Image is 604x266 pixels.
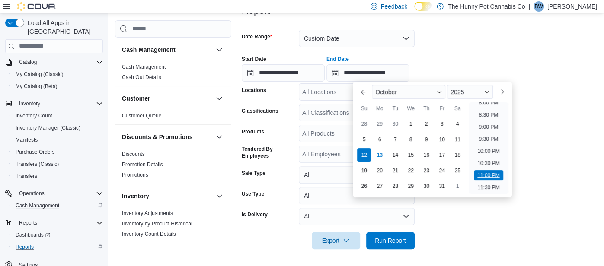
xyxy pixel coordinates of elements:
button: Catalog [16,57,40,67]
span: Cash Management [12,200,103,211]
button: Reports [2,217,106,229]
span: Manifests [12,135,103,145]
div: Cash Management [115,61,231,85]
span: Operations [16,188,103,199]
div: day-28 [357,117,371,131]
a: Transfers [12,171,41,181]
span: Inventory by Product Historical [122,220,192,227]
label: Start Date [242,56,266,63]
a: Dashboards [12,230,54,240]
div: day-11 [451,133,464,146]
li: 11:00 PM [474,170,503,180]
span: Inventory Count [12,111,103,121]
span: Reports [19,219,37,226]
div: day-3 [435,117,449,131]
label: Tendered By Employees [242,146,295,159]
label: Products [242,128,264,135]
span: Manifests [16,136,38,143]
button: Previous Month [356,85,370,99]
div: day-16 [419,148,433,162]
a: My Catalog (Beta) [12,81,61,92]
button: Cash Management [9,199,106,212]
div: day-14 [388,148,402,162]
a: My Catalog (Classic) [12,69,67,79]
span: Reports [16,218,103,228]
span: My Catalog (Classic) [16,71,64,78]
button: All [299,208,415,225]
div: day-17 [435,148,449,162]
button: Purchase Orders [9,146,106,158]
button: All [299,166,415,184]
div: Button. Open the year selector. 2025 is currently selected. [447,85,492,99]
span: Run Report [375,236,406,245]
span: Export [317,232,355,249]
span: Inventory [19,100,40,107]
li: 8:30 PM [475,110,502,120]
button: Operations [16,188,48,199]
div: day-7 [388,133,402,146]
a: Dashboards [9,229,106,241]
button: My Catalog (Classic) [9,68,106,80]
button: Customer [214,93,224,103]
span: Dashboards [12,230,103,240]
div: October, 2025 [356,116,465,194]
button: Transfers (Classic) [9,158,106,170]
a: Transfers (Classic) [12,159,62,169]
button: Catalog [2,56,106,68]
a: Cash Out Details [122,74,161,80]
span: Promotions [122,171,148,178]
a: Customer Queue [122,112,161,118]
p: [PERSON_NAME] [547,1,597,12]
span: Reports [12,242,103,252]
span: Transfers [16,173,37,180]
div: day-30 [388,117,402,131]
span: Purchase Orders [12,147,103,157]
div: Th [419,101,433,115]
div: Tu [388,101,402,115]
li: 11:30 PM [474,182,503,193]
button: Customer [122,94,212,102]
button: Inventory Manager (Classic) [9,122,106,134]
div: day-1 [404,117,418,131]
button: Operations [2,187,106,199]
div: Su [357,101,371,115]
div: day-13 [373,148,387,162]
button: Discounts & Promotions [214,131,224,142]
button: Inventory [16,98,44,109]
input: Dark Mode [414,2,432,11]
li: 9:30 PM [475,134,502,144]
a: Inventory Manager (Classic) [12,123,84,133]
li: 8:00 PM [475,98,502,108]
span: My Catalog (Beta) [16,83,58,90]
span: 2025 [451,89,464,95]
span: Transfers [12,171,103,181]
span: Load All Apps in [GEOGRAPHIC_DATA] [24,19,103,36]
ul: Time [469,102,508,194]
a: Promotions [122,171,148,177]
span: Dashboards [16,231,50,238]
button: Inventory [2,98,106,110]
button: Export [312,232,360,249]
label: Is Delivery [242,211,268,218]
div: Sa [451,101,464,115]
button: Reports [16,218,41,228]
a: Inventory Adjustments [122,210,173,216]
span: Catalog [16,57,103,67]
label: End Date [326,56,349,63]
span: Cash Management [16,202,59,209]
span: Customer Queue [122,112,161,119]
span: BW [534,1,543,12]
div: Bonnie Wong [534,1,544,12]
p: The Hunny Pot Cannabis Co [448,1,525,12]
a: Discounts [122,151,145,157]
span: Catalog [19,59,37,66]
button: Cash Management [122,45,212,54]
span: Transfers (Classic) [16,161,59,168]
div: day-12 [357,148,371,162]
div: day-15 [404,148,418,162]
div: day-18 [451,148,464,162]
button: My Catalog (Beta) [9,80,106,92]
div: day-30 [419,179,433,193]
div: day-28 [388,179,402,193]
